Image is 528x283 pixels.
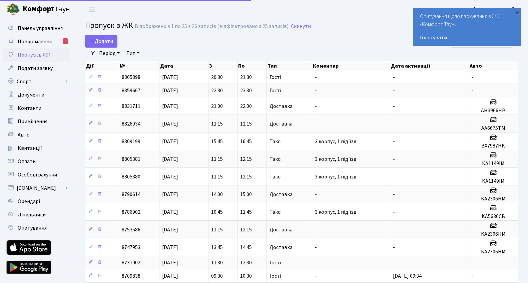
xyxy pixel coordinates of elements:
h5: KA2306HM [472,249,515,255]
span: [DATE] 09:34 [393,272,422,280]
span: - [393,87,395,94]
span: 09:30 [211,272,223,280]
span: [DATE] [162,226,178,233]
span: - [315,191,317,198]
span: [DATE] [162,87,178,94]
span: Документи [18,91,44,99]
span: 8747953 [122,244,140,251]
span: Таун [23,4,70,15]
span: Таксі [270,209,282,215]
span: Особові рахунки [18,171,57,178]
span: 23:30 [240,87,252,94]
span: - [315,87,317,94]
a: Скинути [291,23,311,30]
span: Доставка [270,121,293,127]
th: Дата [159,61,208,71]
h5: AA6675TM [472,125,515,132]
span: 14:45 [240,244,252,251]
a: Особові рахунки [3,168,70,181]
span: - [472,272,474,280]
span: [DATE] [162,272,178,280]
span: 8753586 [122,226,140,233]
a: Додати [85,35,117,48]
span: 13:45 [211,244,223,251]
span: 3 корпус, 1 під'їзд [315,138,357,145]
span: Додати [89,38,113,45]
span: 3 корпус, 1 під'їзд [315,155,357,163]
a: Документи [3,88,70,102]
span: [DATE] [162,191,178,198]
a: [DOMAIN_NAME] [3,181,70,195]
a: Голосувати [420,34,514,42]
a: Спорт [3,75,70,88]
a: Період [96,48,122,59]
span: 10:45 [211,208,223,216]
span: Контакти [18,105,41,112]
span: 11:15 [211,173,223,180]
span: 11:15 [211,226,223,233]
a: [PERSON_NAME] С. [474,5,520,13]
span: Гості [270,88,281,93]
span: Пропуск в ЖК [85,20,133,31]
a: Квитанції [3,141,70,155]
th: Дії [85,61,119,71]
span: Квитанції [18,144,42,152]
span: Приміщення [18,118,47,125]
span: - [315,103,317,110]
span: [DATE] [162,173,178,180]
span: 22:30 [211,87,223,94]
span: Гості [270,260,281,265]
span: 12:30 [240,259,252,266]
h5: KA1149IM [472,160,515,167]
span: 8805381 [122,155,140,163]
span: Пропуск в ЖК [18,51,50,59]
span: Доставка [270,104,293,109]
span: 8731902 [122,259,140,266]
span: [DATE] [162,74,178,81]
h5: KA2306HM [472,231,515,237]
span: 10:30 [240,272,252,280]
th: Коментар [312,61,390,71]
span: 8709838 [122,272,140,280]
th: Авто [469,61,518,71]
span: Гості [270,75,281,80]
span: - [393,138,395,145]
span: Повідомлення [18,38,52,45]
span: - [393,74,395,81]
span: 3 корпус, 1 під'їзд [315,173,357,180]
span: 12:15 [240,226,252,233]
div: Відображено з 1 по 25 з 26 записів (відфільтровано з 25 записів). [135,23,290,30]
span: Панель управління [18,25,63,32]
a: Пропуск в ЖК [3,48,70,62]
span: 8786902 [122,208,140,216]
span: 11:30 [211,259,223,266]
button: Переключити навігацію [83,4,100,15]
span: - [472,74,474,81]
span: Оплати [18,158,36,165]
div: × [514,9,520,16]
span: - [315,272,317,280]
span: 3 корпус, 1 під'їзд [315,208,357,216]
span: Таксі [270,156,282,162]
a: Лічильники [3,208,70,221]
h5: KA2306HM [472,196,515,202]
span: - [472,259,474,266]
span: - [393,120,395,128]
th: По [237,61,267,71]
h5: BX7987HK [472,143,515,149]
span: 11:45 [240,208,252,216]
span: - [315,74,317,81]
a: Оплати [3,155,70,168]
span: [DATE] [162,244,178,251]
span: 14:00 [211,191,223,198]
span: 15:00 [240,191,252,198]
span: 15:45 [211,138,223,145]
th: Дата активації [390,61,469,71]
div: Опитування щодо паркування в ЖК «Комфорт Таун» [413,8,521,46]
a: Повідомлення8 [3,35,70,48]
span: - [393,259,395,266]
span: 8831711 [122,103,140,110]
span: - [393,208,395,216]
span: Доставка [270,192,293,197]
span: 21:00 [211,103,223,110]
